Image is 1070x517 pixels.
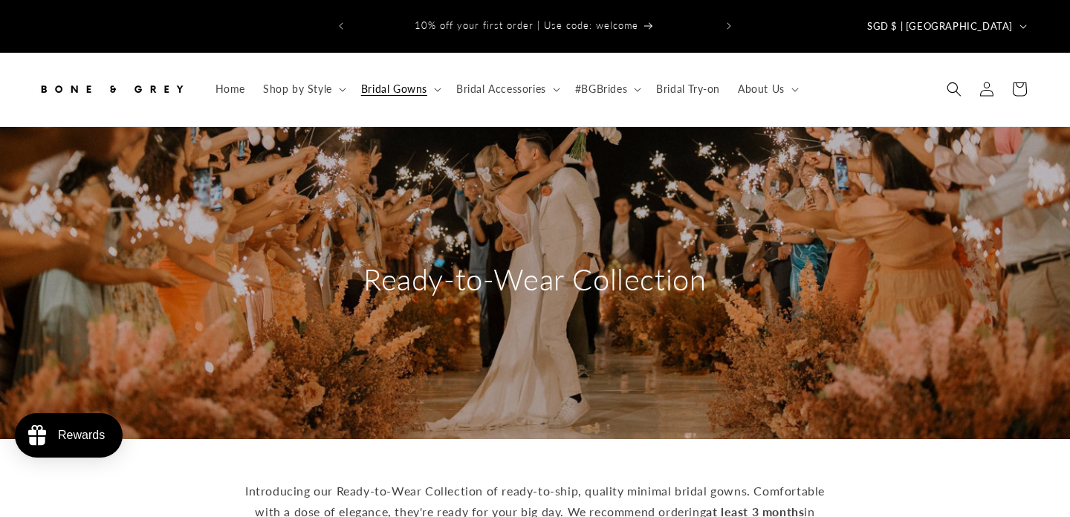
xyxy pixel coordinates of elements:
[254,74,352,105] summary: Shop by Style
[575,82,627,96] span: #BGBrides
[447,74,566,105] summary: Bridal Accessories
[656,82,720,96] span: Bridal Try-on
[215,82,245,96] span: Home
[325,12,357,40] button: Previous announcement
[729,74,805,105] summary: About Us
[938,73,970,105] summary: Search
[415,19,638,31] span: 10% off your first order | Use code: welcome
[352,74,447,105] summary: Bridal Gowns
[361,82,427,96] span: Bridal Gowns
[738,82,785,96] span: About Us
[456,82,546,96] span: Bridal Accessories
[58,429,105,442] div: Rewards
[263,82,332,96] span: Shop by Style
[32,68,192,111] a: Bone and Grey Bridal
[207,74,254,105] a: Home
[867,19,1013,34] span: SGD $ | [GEOGRAPHIC_DATA]
[647,74,729,105] a: Bridal Try-on
[37,73,186,105] img: Bone and Grey Bridal
[858,12,1033,40] button: SGD $ | [GEOGRAPHIC_DATA]
[713,12,745,40] button: Next announcement
[566,74,647,105] summary: #BGBrides
[363,260,706,299] h2: Ready-to-Wear Collection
